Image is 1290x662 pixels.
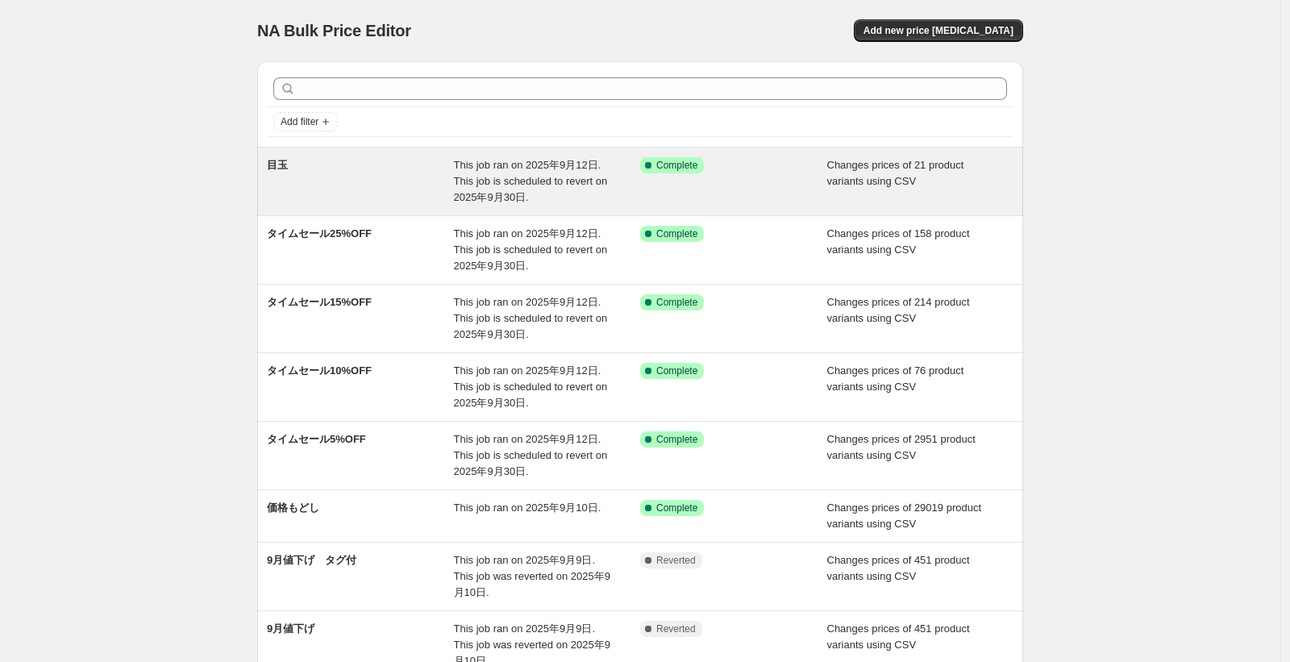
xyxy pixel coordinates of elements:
[454,364,608,409] span: This job ran on 2025年9月12日. This job is scheduled to revert on 2025年9月30日.
[827,502,982,530] span: Changes prices of 29019 product variants using CSV
[656,433,697,446] span: Complete
[656,227,697,240] span: Complete
[454,159,608,203] span: This job ran on 2025年9月12日. This job is scheduled to revert on 2025年9月30日.
[267,554,356,566] span: 9月値下げ タグ付
[267,433,366,445] span: タイムセール5%OFF
[454,296,608,340] span: This job ran on 2025年9月12日. This job is scheduled to revert on 2025年9月30日.
[656,622,696,635] span: Reverted
[267,364,372,377] span: タイムセール10%OFF
[827,296,970,324] span: Changes prices of 214 product variants using CSV
[827,159,964,187] span: Changes prices of 21 product variants using CSV
[454,502,601,514] span: This job ran on 2025年9月10日.
[827,364,964,393] span: Changes prices of 76 product variants using CSV
[267,159,288,171] span: 目玉
[267,502,319,514] span: 価格もどし
[257,22,411,40] span: NA Bulk Price Editor
[454,554,610,598] span: This job ran on 2025年9月9日. This job was reverted on 2025年9月10日.
[827,227,970,256] span: Changes prices of 158 product variants using CSV
[827,554,970,582] span: Changes prices of 451 product variants using CSV
[454,433,608,477] span: This job ran on 2025年9月12日. This job is scheduled to revert on 2025年9月30日.
[454,227,608,272] span: This job ran on 2025年9月12日. This job is scheduled to revert on 2025年9月30日.
[854,19,1023,42] button: Add new price [MEDICAL_DATA]
[281,115,318,128] span: Add filter
[273,112,338,131] button: Add filter
[656,296,697,309] span: Complete
[863,24,1013,37] span: Add new price [MEDICAL_DATA]
[827,433,976,461] span: Changes prices of 2951 product variants using CSV
[656,502,697,514] span: Complete
[267,296,372,308] span: タイムセール15%OFF
[656,364,697,377] span: Complete
[656,554,696,567] span: Reverted
[267,622,314,635] span: 9月値下げ
[267,227,372,239] span: タイムセール25%OFF
[656,159,697,172] span: Complete
[827,622,970,651] span: Changes prices of 451 product variants using CSV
